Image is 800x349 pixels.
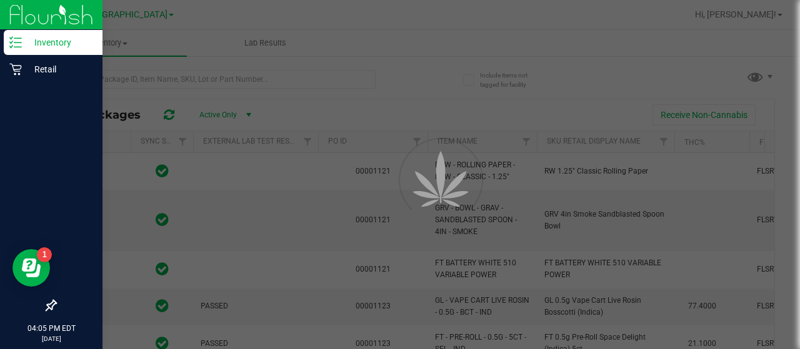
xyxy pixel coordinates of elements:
p: [DATE] [6,334,97,343]
inline-svg: Inventory [9,36,22,49]
p: 04:05 PM EDT [6,323,97,334]
p: Inventory [22,35,97,50]
iframe: Resource center [12,249,50,287]
inline-svg: Retail [9,63,22,76]
iframe: Resource center unread badge [37,247,52,262]
p: Retail [22,62,97,77]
